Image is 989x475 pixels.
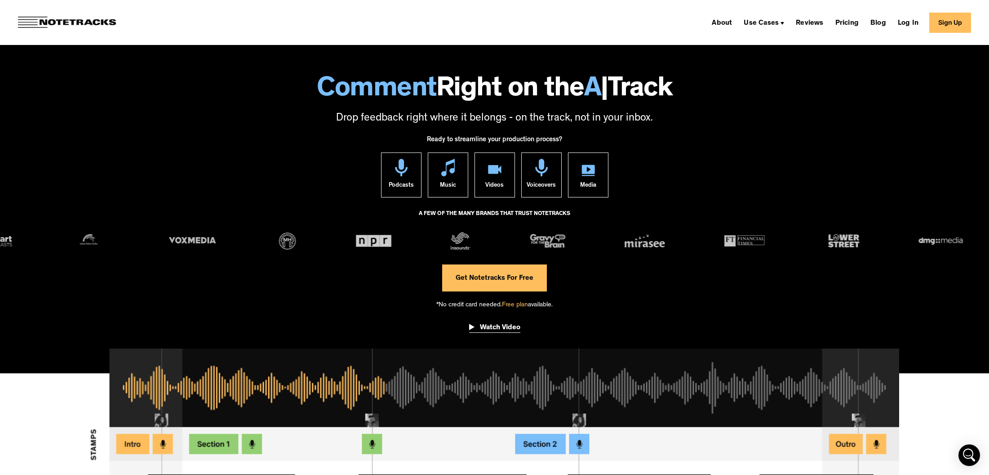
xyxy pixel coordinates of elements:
div: Podcasts [389,176,414,197]
h1: Right on the Track [9,76,980,104]
span: Comment [317,76,436,104]
a: Blog [867,15,890,30]
p: Drop feedback right where it belongs - on the track, not in your inbox. [9,111,980,126]
span: | [601,76,608,104]
div: Videos [485,176,504,197]
a: Reviews [792,15,827,30]
div: Use Cases [744,20,779,27]
a: Log In [894,15,922,30]
div: Voiceovers [527,176,556,197]
a: About [708,15,736,30]
div: Use Cases [740,15,788,30]
div: Media [580,176,596,197]
a: open lightbox [469,317,520,342]
div: Watch Video [480,323,520,332]
a: Media [568,152,608,197]
a: Music [428,152,468,197]
a: Videos [475,152,515,197]
a: Voiceovers [521,152,562,197]
a: Pricing [832,15,862,30]
div: Music [440,176,456,197]
div: *No credit card needed. available. [436,291,553,317]
a: Podcasts [381,152,421,197]
div: Open Intercom Messenger [958,444,980,466]
span: Free plan [502,302,528,309]
div: Ready to streamline your production process? [427,131,562,152]
span: A [584,76,601,104]
div: A FEW OF THE MANY BRANDS THAT TRUST NOTETRACKS [419,206,570,231]
a: Get Notetracks For Free [442,264,547,291]
a: Sign Up [929,13,971,33]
